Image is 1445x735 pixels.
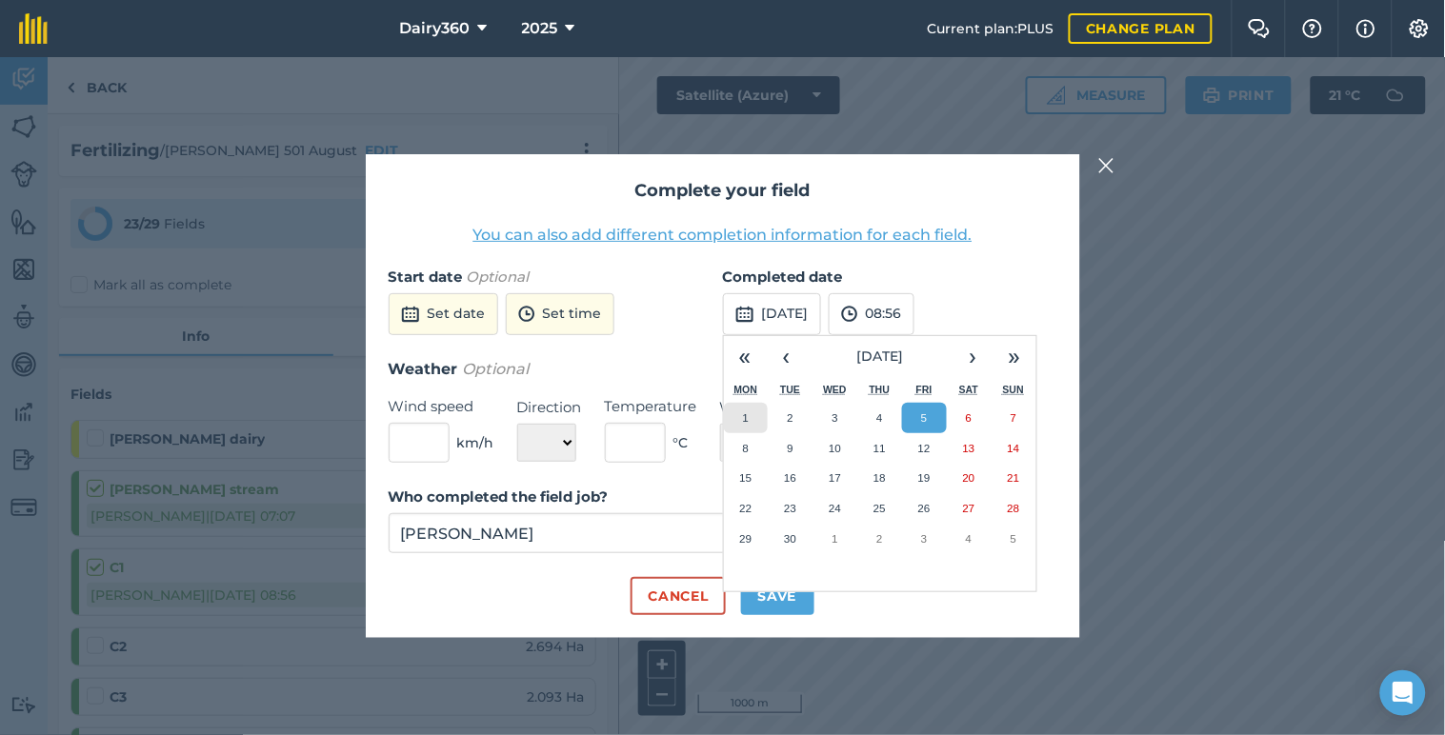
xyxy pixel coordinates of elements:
[739,532,752,545] abbr: September 29, 2025
[918,442,931,454] abbr: September 12, 2025
[1011,532,1016,545] abbr: October 5, 2025
[857,493,902,524] button: September 25, 2025
[457,432,494,453] span: km/h
[788,442,793,454] abbr: September 9, 2025
[921,411,927,424] abbr: September 5, 2025
[734,384,758,395] abbr: Monday
[856,348,903,365] span: [DATE]
[921,532,927,545] abbr: October 3, 2025
[813,493,857,524] button: September 24, 2025
[1380,670,1426,716] div: Open Intercom Messenger
[631,577,725,615] button: Cancel
[873,442,886,454] abbr: September 11, 2025
[605,395,697,418] label: Temperature
[1069,13,1213,44] a: Change plan
[19,13,48,44] img: fieldmargin Logo
[829,293,914,335] button: 08:56
[992,524,1036,554] button: October 5, 2025
[723,293,821,335] button: [DATE]
[857,403,902,433] button: September 4, 2025
[823,384,847,395] abbr: Wednesday
[966,411,972,424] abbr: September 6, 2025
[813,524,857,554] button: October 1, 2025
[947,433,992,464] button: September 13, 2025
[966,532,972,545] abbr: October 4, 2025
[766,336,808,378] button: ‹
[788,411,793,424] abbr: September 2, 2025
[522,17,558,40] span: 2025
[473,224,973,247] button: You can also add different completion information for each field.
[724,493,769,524] button: September 22, 2025
[963,471,975,484] abbr: September 20, 2025
[947,463,992,493] button: September 20, 2025
[1008,442,1020,454] abbr: September 14, 2025
[876,532,882,545] abbr: October 2, 2025
[724,336,766,378] button: «
[517,396,582,419] label: Direction
[992,433,1036,464] button: September 14, 2025
[1301,19,1324,38] img: A question mark icon
[768,463,813,493] button: September 16, 2025
[902,463,947,493] button: September 19, 2025
[829,442,841,454] abbr: September 10, 2025
[739,502,752,514] abbr: September 22, 2025
[870,384,891,395] abbr: Thursday
[784,471,796,484] abbr: September 16, 2025
[720,396,814,419] label: Weather
[1098,154,1115,177] img: svg+xml;base64,PHN2ZyB4bWxucz0iaHR0cDovL3d3dy53My5vcmcvMjAwMC9zdmciIHdpZHRoPSIyMiIgaGVpZ2h0PSIzMC...
[992,493,1036,524] button: September 28, 2025
[916,384,933,395] abbr: Friday
[808,336,953,378] button: [DATE]
[1008,471,1020,484] abbr: September 21, 2025
[768,493,813,524] button: September 23, 2025
[724,403,769,433] button: September 1, 2025
[768,403,813,433] button: September 2, 2025
[947,493,992,524] button: September 27, 2025
[857,524,902,554] button: October 2, 2025
[857,463,902,493] button: September 18, 2025
[927,18,1054,39] span: Current plan : PLUS
[959,384,978,395] abbr: Saturday
[518,303,535,326] img: svg+xml;base64,PD94bWwgdmVyc2lvbj0iMS4wIiBlbmNvZGluZz0idXRmLTgiPz4KPCEtLSBHZW5lcmF0b3I6IEFkb2JlIE...
[813,403,857,433] button: September 3, 2025
[963,502,975,514] abbr: September 27, 2025
[947,524,992,554] button: October 4, 2025
[741,577,814,615] button: Save
[994,336,1036,378] button: »
[739,471,752,484] abbr: September 15, 2025
[389,487,609,506] strong: Who completed the field job?
[1356,17,1375,40] img: svg+xml;base64,PHN2ZyB4bWxucz0iaHR0cDovL3d3dy53My5vcmcvMjAwMC9zdmciIHdpZHRoPSIxNyIgaGVpZ2h0PSIxNy...
[784,502,796,514] abbr: September 23, 2025
[506,293,614,335] button: Set time
[1008,502,1020,514] abbr: September 28, 2025
[401,303,420,326] img: svg+xml;base64,PD94bWwgdmVyc2lvbj0iMS4wIiBlbmNvZGluZz0idXRmLTgiPz4KPCEtLSBHZW5lcmF0b3I6IEFkb2JlIE...
[743,442,749,454] abbr: September 8, 2025
[467,268,530,286] em: Optional
[724,463,769,493] button: September 15, 2025
[953,336,994,378] button: ›
[902,433,947,464] button: September 12, 2025
[829,502,841,514] abbr: September 24, 2025
[400,17,471,40] span: Dairy360
[724,433,769,464] button: September 8, 2025
[768,524,813,554] button: September 30, 2025
[724,524,769,554] button: September 29, 2025
[841,303,858,326] img: svg+xml;base64,PD94bWwgdmVyc2lvbj0iMS4wIiBlbmNvZGluZz0idXRmLTgiPz4KPCEtLSBHZW5lcmF0b3I6IEFkb2JlIE...
[857,433,902,464] button: September 11, 2025
[743,411,749,424] abbr: September 1, 2025
[813,463,857,493] button: September 17, 2025
[389,293,498,335] button: Set date
[735,303,754,326] img: svg+xml;base64,PD94bWwgdmVyc2lvbj0iMS4wIiBlbmNvZGluZz0idXRmLTgiPz4KPCEtLSBHZW5lcmF0b3I6IEFkb2JlIE...
[832,411,837,424] abbr: September 3, 2025
[768,433,813,464] button: September 9, 2025
[780,384,800,395] abbr: Tuesday
[947,403,992,433] button: September 6, 2025
[902,403,947,433] button: September 5, 2025
[1003,384,1024,395] abbr: Sunday
[463,360,530,378] em: Optional
[918,471,931,484] abbr: September 19, 2025
[813,433,857,464] button: September 10, 2025
[876,411,882,424] abbr: September 4, 2025
[723,268,843,286] strong: Completed date
[673,432,689,453] span: ° C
